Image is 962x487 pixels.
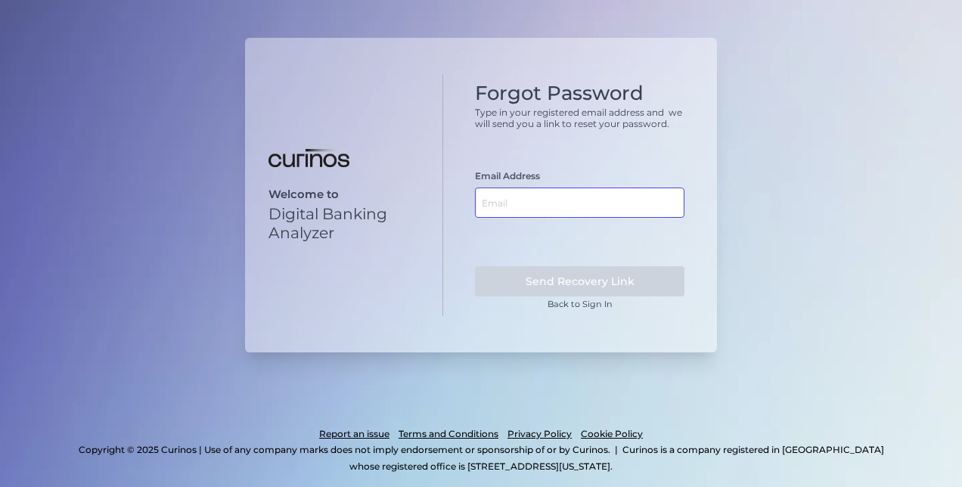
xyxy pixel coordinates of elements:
[268,188,429,201] p: Welcome to
[79,444,610,455] p: Copyright © 2025 Curinos | Use of any company marks does not imply endorsement or sponsorship of ...
[581,426,643,442] a: Cookie Policy
[268,149,349,167] img: Digital Banking Analyzer
[349,444,884,472] p: Curinos is a company registered in [GEOGRAPHIC_DATA] whose registered office is [STREET_ADDRESS][...
[319,426,389,442] a: Report an issue
[399,426,498,442] a: Terms and Conditions
[475,107,684,129] p: Type in your registered email address and we will send you a link to reset your password.
[548,299,613,309] a: Back to Sign In
[475,170,540,181] label: Email Address
[268,204,429,242] p: Digital Banking Analyzer
[475,188,684,218] input: Email
[475,82,684,105] h1: Forgot Password
[475,266,684,296] button: Send Recovery Link
[507,426,572,442] a: Privacy Policy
